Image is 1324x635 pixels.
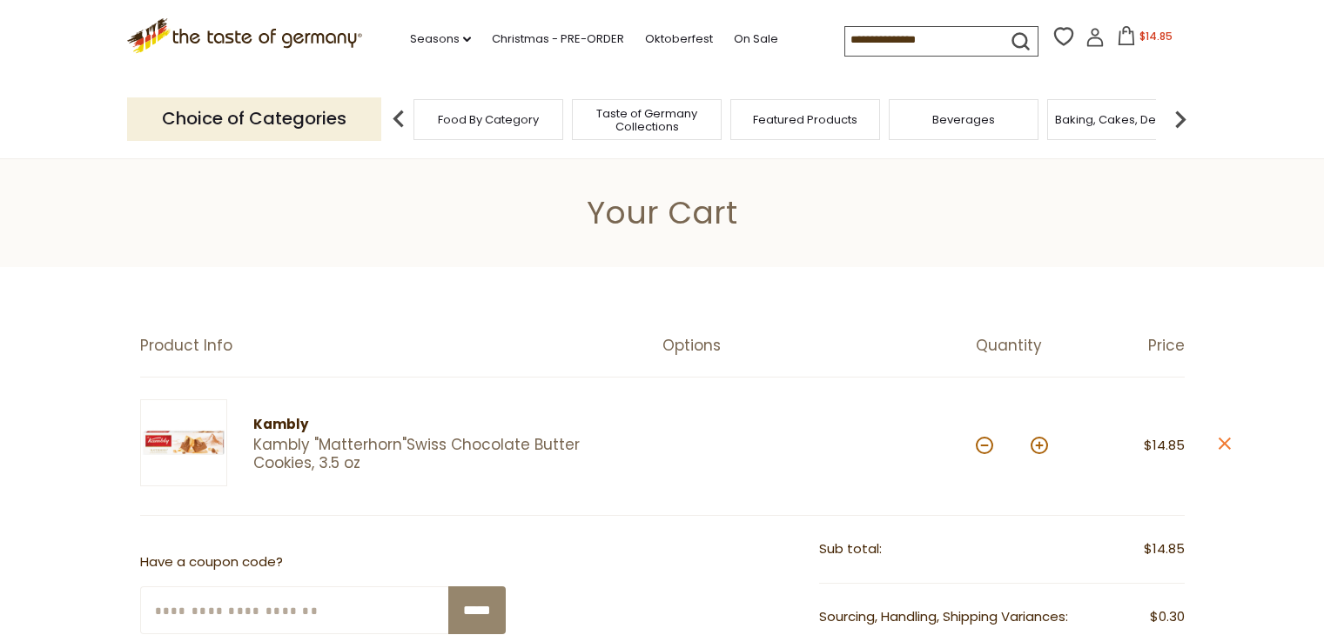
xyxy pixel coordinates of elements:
div: Price [1080,337,1185,355]
span: Sub total: [819,539,882,558]
a: On Sale [734,30,778,49]
div: Options [662,337,976,355]
p: Have a coupon code? [140,551,506,573]
div: Product Info [140,337,662,355]
span: $14.85 [1144,538,1185,560]
a: Oktoberfest [645,30,713,49]
span: $14.85 [1144,436,1185,454]
div: Kambly [253,414,632,436]
img: next arrow [1163,102,1198,137]
a: Food By Category [438,113,539,126]
a: Christmas - PRE-ORDER [492,30,624,49]
p: Choice of Categories [127,97,381,140]
a: Taste of Germany Collections [577,107,716,133]
span: $14.85 [1139,29,1173,43]
button: $14.85 [1108,26,1182,52]
a: Seasons [410,30,471,49]
span: $0.30 [1150,606,1185,628]
div: Quantity [976,337,1080,355]
a: Beverages [932,113,995,126]
a: Baking, Cakes, Desserts [1055,113,1190,126]
img: Kambly Matterhorn Cookie Box [140,399,227,486]
a: Featured Products [753,113,857,126]
span: Sourcing, Handling, Shipping Variances: [819,607,1068,625]
img: previous arrow [381,102,416,137]
h1: Your Cart [54,193,1270,232]
a: Kambly "Matterhorn"Swiss Chocolate Butter Cookies, 3.5 oz [253,436,632,473]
